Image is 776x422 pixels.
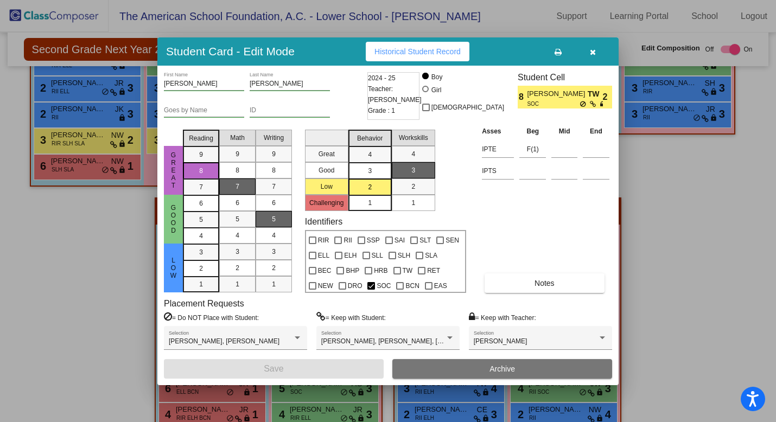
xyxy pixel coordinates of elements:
[368,73,396,84] span: 2024 - 25
[169,337,279,345] span: [PERSON_NAME], [PERSON_NAME]
[368,150,372,159] span: 4
[411,149,415,159] span: 4
[527,100,580,108] span: SOC
[318,234,329,247] span: RIR
[272,231,276,240] span: 4
[580,125,612,137] th: End
[169,257,179,279] span: Low
[199,182,203,192] span: 7
[164,312,259,323] label: = Do NOT Place with Student:
[392,359,612,379] button: Archive
[479,125,517,137] th: Asses
[446,234,459,247] span: SEN
[230,133,245,143] span: Math
[272,247,276,257] span: 3
[395,234,405,247] span: SAI
[368,105,395,116] span: Grade : 1
[316,312,386,323] label: = Keep with Student:
[199,247,203,257] span: 3
[403,264,413,277] span: TW
[399,133,428,143] span: Workskills
[236,214,239,224] span: 5
[318,264,332,277] span: BEC
[411,165,415,175] span: 3
[236,149,239,159] span: 9
[368,84,422,105] span: Teacher: [PERSON_NAME]
[199,231,203,241] span: 4
[482,163,514,179] input: assessment
[199,264,203,273] span: 2
[374,47,461,56] span: Historical Student Record
[419,234,431,247] span: SLT
[357,133,383,143] span: Behavior
[346,264,359,277] span: BHP
[603,91,612,104] span: 2
[264,133,284,143] span: Writing
[368,198,372,208] span: 1
[469,312,536,323] label: = Keep with Teacher:
[305,216,342,227] label: Identifiers
[517,125,549,137] th: Beg
[321,337,489,345] span: [PERSON_NAME], [PERSON_NAME], [PERSON_NAME]
[272,182,276,191] span: 7
[489,365,515,373] span: Archive
[199,215,203,225] span: 5
[199,166,203,176] span: 8
[474,337,527,345] span: [PERSON_NAME]
[411,182,415,191] span: 2
[431,101,504,114] span: [DEMOGRAPHIC_DATA]
[272,149,276,159] span: 9
[236,198,239,208] span: 6
[272,165,276,175] span: 8
[368,182,372,192] span: 2
[236,263,239,273] span: 2
[236,182,239,191] span: 7
[527,88,587,100] span: [PERSON_NAME]
[169,151,179,189] span: Great
[485,273,604,293] button: Notes
[431,72,443,82] div: Boy
[398,249,410,262] span: SLH
[272,198,276,208] span: 6
[272,214,276,224] span: 5
[518,91,527,104] span: 8
[344,234,352,247] span: RII
[434,279,447,292] span: EAS
[236,165,239,175] span: 8
[164,298,244,309] label: Placement Requests
[588,88,603,100] span: TW
[427,264,440,277] span: RET
[199,279,203,289] span: 1
[549,125,580,137] th: Mid
[368,166,372,176] span: 3
[318,249,329,262] span: ELL
[374,264,387,277] span: HRB
[272,263,276,273] span: 2
[482,141,514,157] input: assessment
[189,133,213,143] span: Reading
[236,231,239,240] span: 4
[272,279,276,289] span: 1
[236,279,239,289] span: 1
[348,279,362,292] span: DRO
[425,249,437,262] span: SLA
[199,199,203,208] span: 6
[431,85,442,95] div: Girl
[164,107,244,114] input: goes by name
[366,42,469,61] button: Historical Student Record
[199,150,203,159] span: 9
[169,204,179,234] span: Good
[372,249,383,262] span: SLL
[164,359,384,379] button: Save
[344,249,357,262] span: ELH
[518,72,612,82] h3: Student Cell
[411,198,415,208] span: 1
[367,234,380,247] span: SSP
[405,279,419,292] span: BCN
[236,247,239,257] span: 3
[535,279,555,287] span: Notes
[377,279,391,292] span: SOC
[318,279,333,292] span: NEW
[166,44,295,58] h3: Student Card - Edit Mode
[264,364,283,373] span: Save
